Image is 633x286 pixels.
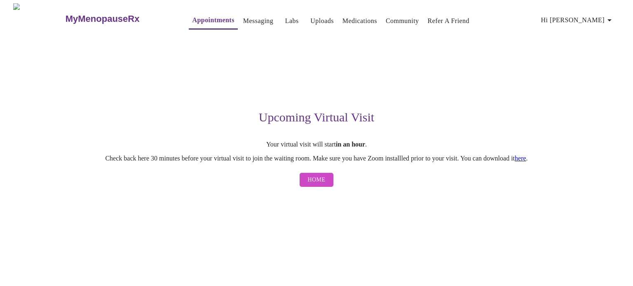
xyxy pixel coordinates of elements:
[13,3,64,34] img: MyMenopauseRx Logo
[515,155,526,162] a: here
[298,169,336,191] a: Home
[336,141,365,148] strong: in an hour
[428,15,470,27] a: Refer a Friend
[192,14,234,26] a: Appointments
[63,141,570,148] p: Your virtual visit will start .
[300,173,334,187] button: Home
[240,13,277,29] button: Messaging
[63,110,570,124] h3: Upcoming Virtual Visit
[243,15,273,27] a: Messaging
[342,15,377,27] a: Medications
[64,5,172,33] a: MyMenopauseRx
[382,13,422,29] button: Community
[285,15,299,27] a: Labs
[63,155,570,162] p: Check back here 30 minutes before your virtual visit to join the waiting room. Make sure you have...
[386,15,419,27] a: Community
[66,14,140,24] h3: MyMenopauseRx
[541,14,614,26] span: Hi [PERSON_NAME]
[307,13,337,29] button: Uploads
[279,13,305,29] button: Labs
[538,12,618,28] button: Hi [PERSON_NAME]
[308,175,326,185] span: Home
[189,12,237,30] button: Appointments
[339,13,380,29] button: Medications
[310,15,334,27] a: Uploads
[424,13,473,29] button: Refer a Friend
